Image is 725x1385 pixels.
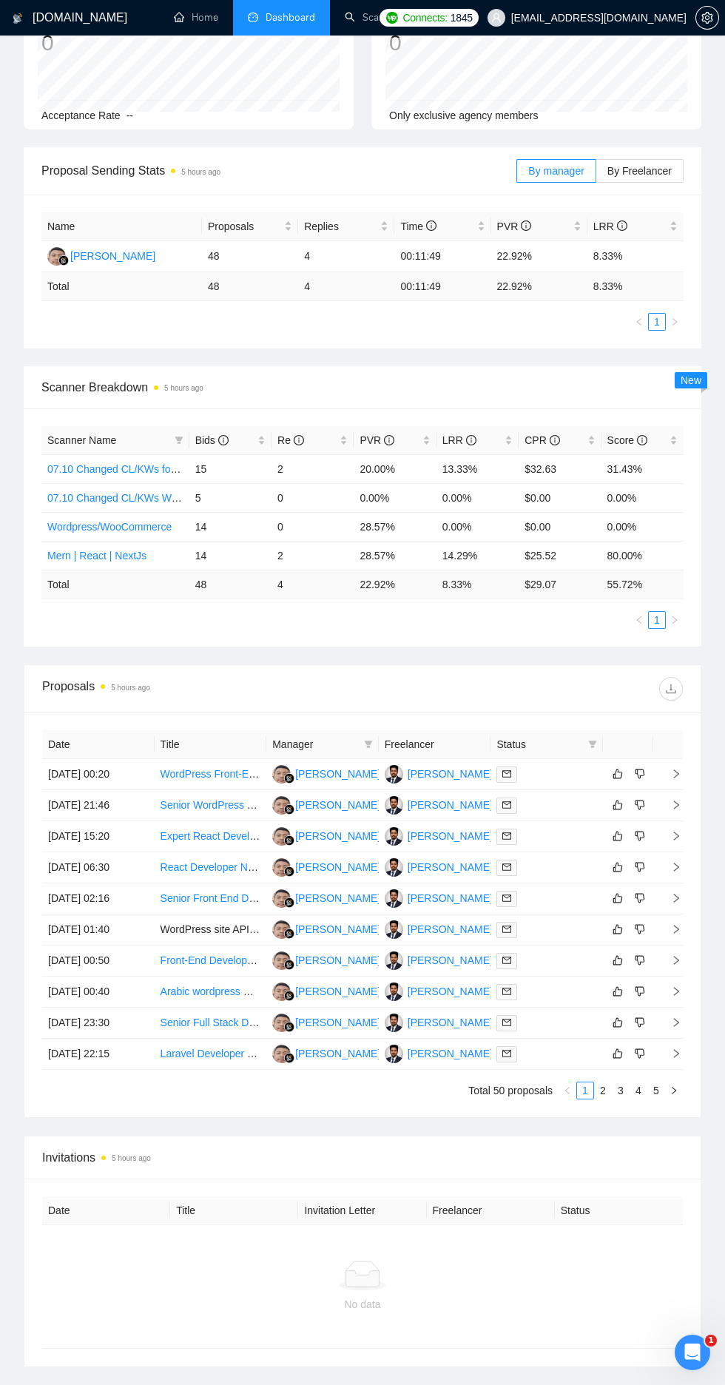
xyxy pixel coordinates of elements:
[681,374,701,386] span: New
[665,1082,683,1099] button: right
[402,10,447,26] span: Connects:
[284,897,294,908] img: gigradar-bm.png
[47,249,155,261] a: NS[PERSON_NAME]
[385,985,493,997] a: KT[PERSON_NAME]
[272,920,291,939] img: NS
[42,1039,155,1070] td: [DATE] 22:15
[613,1082,629,1099] a: 3
[635,923,645,935] span: dislike
[41,272,202,301] td: Total
[295,859,380,875] div: [PERSON_NAME]
[47,521,172,533] a: Wordpress/WooCommerce
[284,960,294,970] img: gigradar-bm.png
[345,11,399,24] a: searchScanner
[195,434,229,446] span: Bids
[666,611,684,629] button: right
[284,773,294,784] img: gigradar-bm.png
[442,434,476,446] span: LRR
[272,1047,380,1059] a: NS[PERSON_NAME]
[266,730,379,759] th: Manager
[295,828,380,844] div: [PERSON_NAME]
[272,736,358,752] span: Manager
[630,611,648,629] button: left
[502,1049,511,1058] span: mail
[272,923,380,934] a: NS[PERSON_NAME]
[385,858,403,877] img: KT
[272,1014,291,1032] img: NS
[635,317,644,326] span: left
[277,434,304,446] span: Re
[607,165,672,177] span: By Freelancer
[295,1014,380,1031] div: [PERSON_NAME]
[161,985,345,997] a: Arabic wordpress Developer & Designer
[502,832,511,840] span: mail
[385,923,493,934] a: KT[PERSON_NAME]
[175,436,183,445] span: filter
[666,313,684,331] li: Next Page
[272,889,291,908] img: NS
[613,923,623,935] span: like
[502,987,511,996] span: mail
[631,920,649,938] button: dislike
[189,483,272,512] td: 5
[354,454,436,483] td: 20.00%
[670,616,679,624] span: right
[635,1017,645,1028] span: dislike
[155,759,267,790] td: WordPress Front-End Developer (Luxury Brand Websites)
[364,740,373,749] span: filter
[385,1045,403,1063] img: KT
[466,435,476,445] span: info-circle
[675,1335,710,1370] iframe: Intercom live chat
[613,985,623,997] span: like
[389,109,539,121] span: Only exclusive agency members
[155,852,267,883] td: React Developer Needed for Web Application
[635,861,645,873] span: dislike
[601,570,684,599] td: 55.72 %
[659,986,681,997] span: right
[550,435,560,445] span: info-circle
[385,889,403,908] img: KT
[298,272,394,301] td: 4
[295,1045,380,1062] div: [PERSON_NAME]
[666,313,684,331] button: right
[519,570,601,599] td: $ 29.07
[601,483,684,512] td: 0.00%
[189,570,272,599] td: 48
[272,983,291,1001] img: NS
[630,1082,647,1099] a: 4
[202,212,298,241] th: Proposals
[298,212,394,241] th: Replies
[42,790,155,821] td: [DATE] 21:46
[609,1045,627,1062] button: like
[385,954,493,966] a: KT[PERSON_NAME]
[613,954,623,966] span: like
[648,611,666,629] li: 1
[630,313,648,331] button: left
[617,220,627,231] span: info-circle
[385,860,493,872] a: KT[PERSON_NAME]
[284,929,294,939] img: gigradar-bm.png
[601,541,684,570] td: 80.00%
[659,769,681,779] span: right
[47,492,286,504] a: 07.10 Changed CL/KWs Wordpress/WooCommerce
[593,220,627,232] span: LRR
[637,435,647,445] span: info-circle
[613,1017,623,1028] span: like
[295,952,380,968] div: [PERSON_NAME]
[272,512,354,541] td: 0
[172,429,186,451] span: filter
[284,1053,294,1063] img: gigradar-bm.png
[161,768,428,780] a: WordPress Front-End Developer (Luxury Brand Websites)
[497,220,532,232] span: PVR
[272,954,380,966] a: NS[PERSON_NAME]
[659,924,681,934] span: right
[665,1082,683,1099] li: Next Page
[631,1045,649,1062] button: dislike
[613,861,623,873] span: like
[659,1017,681,1028] span: right
[174,11,218,24] a: homeHome
[630,611,648,629] li: Previous Page
[635,954,645,966] span: dislike
[42,946,155,977] td: [DATE] 00:50
[161,799,601,811] a: Senior WordPress Developer & Designer Needed for Breakdance, LearnDash & WooCommerce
